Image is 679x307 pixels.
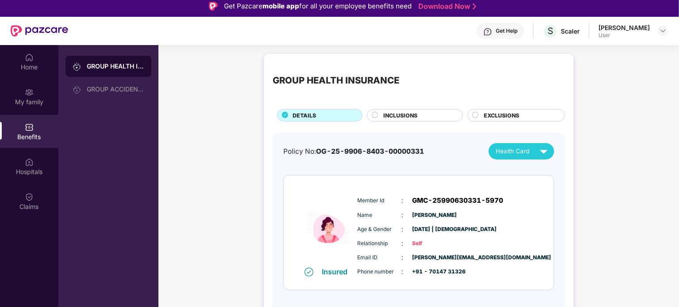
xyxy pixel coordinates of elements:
a: Download Now [418,2,474,11]
span: DETAILS [293,111,316,120]
span: [DATE] | [DEMOGRAPHIC_DATA] [413,225,457,234]
span: [PERSON_NAME] [413,211,457,220]
img: Logo [209,2,218,11]
img: svg+xml;base64,PHN2ZyBpZD0iSGVscC0zMngzMiIgeG1sbnM9Imh0dHA6Ly93d3cudzMub3JnLzIwMDAvc3ZnIiB3aWR0aD... [483,27,492,36]
div: Get Help [496,27,517,34]
span: Relationship [358,239,402,248]
strong: mobile app [262,2,299,10]
span: EXCLUSIONS [484,111,519,120]
img: Stroke [473,2,476,11]
div: Policy No: [283,146,424,157]
img: icon [302,189,355,267]
span: S [548,26,553,36]
span: : [402,210,404,220]
span: Name [358,211,402,220]
span: Phone number [358,268,402,276]
div: Insured [322,267,353,276]
img: svg+xml;base64,PHN2ZyBpZD0iSG9tZSIgeG1sbnM9Imh0dHA6Ly93d3cudzMub3JnLzIwMDAvc3ZnIiB3aWR0aD0iMjAiIG... [25,53,34,62]
img: svg+xml;base64,PHN2ZyB3aWR0aD0iMjAiIGhlaWdodD0iMjAiIHZpZXdCb3g9IjAgMCAyMCAyMCIgZmlsbD0ibm9uZSIgeG... [25,88,34,97]
div: [PERSON_NAME] [598,23,650,32]
div: User [598,32,650,39]
div: GROUP HEALTH INSURANCE [273,73,399,87]
span: : [402,224,404,234]
span: Email ID [358,254,402,262]
img: svg+xml;base64,PHN2ZyB3aWR0aD0iMjAiIGhlaWdodD0iMjAiIHZpZXdCb3g9IjAgMCAyMCAyMCIgZmlsbD0ibm9uZSIgeG... [73,62,81,71]
span: Age & Gender [358,225,402,234]
span: : [402,253,404,262]
span: : [402,196,404,205]
img: svg+xml;base64,PHN2ZyBpZD0iSG9zcGl0YWxzIiB4bWxucz0iaHR0cDovL3d3dy53My5vcmcvMjAwMC9zdmciIHdpZHRoPS... [25,158,34,167]
span: +91 - 70147 31326 [413,268,457,276]
img: svg+xml;base64,PHN2ZyBpZD0iRHJvcGRvd24tMzJ4MzIiIHhtbG5zPSJodHRwOi8vd3d3LnczLm9yZy8yMDAwL3N2ZyIgd2... [660,27,667,34]
img: New Pazcare Logo [11,25,68,37]
span: Self [413,239,457,248]
div: GROUP HEALTH INSURANCE [87,62,144,71]
span: : [402,239,404,248]
span: [PERSON_NAME][EMAIL_ADDRESS][DOMAIN_NAME] [413,254,457,262]
span: OG-25-9906-8403-00000331 [316,147,424,155]
img: svg+xml;base64,PHN2ZyB4bWxucz0iaHR0cDovL3d3dy53My5vcmcvMjAwMC9zdmciIHdpZHRoPSIxNiIgaGVpZ2h0PSIxNi... [305,268,313,277]
span: GMC-25990630331-5970 [413,195,504,206]
div: Scaler [561,27,580,35]
span: INCLUSIONS [383,111,417,120]
img: svg+xml;base64,PHN2ZyB3aWR0aD0iMjAiIGhlaWdodD0iMjAiIHZpZXdCb3g9IjAgMCAyMCAyMCIgZmlsbD0ibm9uZSIgeG... [73,85,81,94]
button: Health Card [489,143,554,159]
img: svg+xml;base64,PHN2ZyB4bWxucz0iaHR0cDovL3d3dy53My5vcmcvMjAwMC9zdmciIHZpZXdCb3g9IjAgMCAyNCAyNCIgd2... [536,144,552,159]
span: : [402,267,404,277]
span: Member Id [358,197,402,205]
span: Health Card [496,147,529,156]
div: Get Pazcare for all your employee benefits need [224,1,412,11]
div: GROUP ACCIDENTAL INSURANCE [87,86,144,93]
img: svg+xml;base64,PHN2ZyBpZD0iQmVuZWZpdHMiIHhtbG5zPSJodHRwOi8vd3d3LnczLm9yZy8yMDAwL3N2ZyIgd2lkdGg9Ij... [25,123,34,132]
img: svg+xml;base64,PHN2ZyBpZD0iQ2xhaW0iIHhtbG5zPSJodHRwOi8vd3d3LnczLm9yZy8yMDAwL3N2ZyIgd2lkdGg9IjIwIi... [25,193,34,201]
